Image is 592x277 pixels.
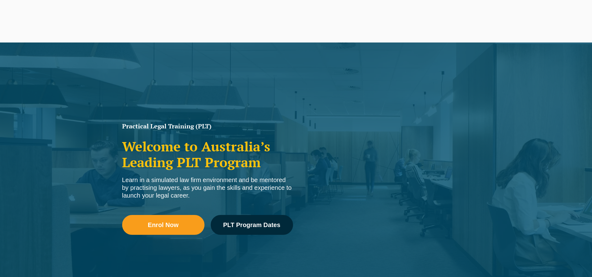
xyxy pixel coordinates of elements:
span: PLT Program Dates [223,222,280,228]
h2: Welcome to Australia’s Leading PLT Program [122,139,293,170]
a: Enrol Now [122,215,204,235]
span: Enrol Now [148,222,179,228]
h1: Practical Legal Training (PLT) [122,123,293,129]
div: Learn in a simulated law firm environment and be mentored by practising lawyers, as you gain the ... [122,176,293,199]
a: PLT Program Dates [211,215,293,235]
